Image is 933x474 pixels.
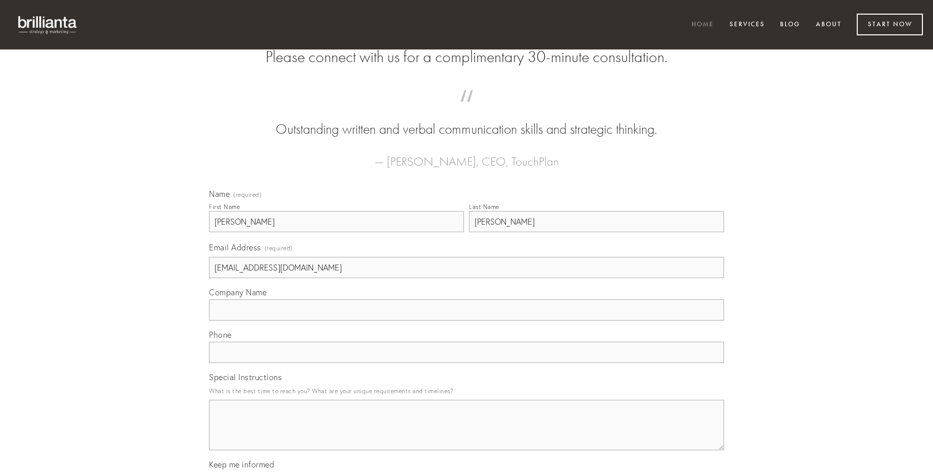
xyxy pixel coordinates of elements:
[10,10,86,39] img: brillianta - research, strategy, marketing
[469,203,499,210] div: Last Name
[209,189,230,199] span: Name
[225,139,708,172] figcaption: — [PERSON_NAME], CEO, TouchPlan
[809,17,848,33] a: About
[209,203,240,210] div: First Name
[265,241,293,255] span: (required)
[209,287,267,297] span: Company Name
[209,330,232,340] span: Phone
[685,17,720,33] a: Home
[225,100,708,120] span: “
[773,17,807,33] a: Blog
[209,372,282,382] span: Special Instructions
[209,242,261,252] span: Email Address
[209,47,724,67] h2: Please connect with us for a complimentary 30-minute consultation.
[225,100,708,139] blockquote: Outstanding written and verbal communication skills and strategic thinking.
[209,384,724,398] p: What is the best time to reach you? What are your unique requirements and timelines?
[857,14,923,35] a: Start Now
[233,192,262,198] span: (required)
[209,459,274,469] span: Keep me informed
[723,17,771,33] a: Services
